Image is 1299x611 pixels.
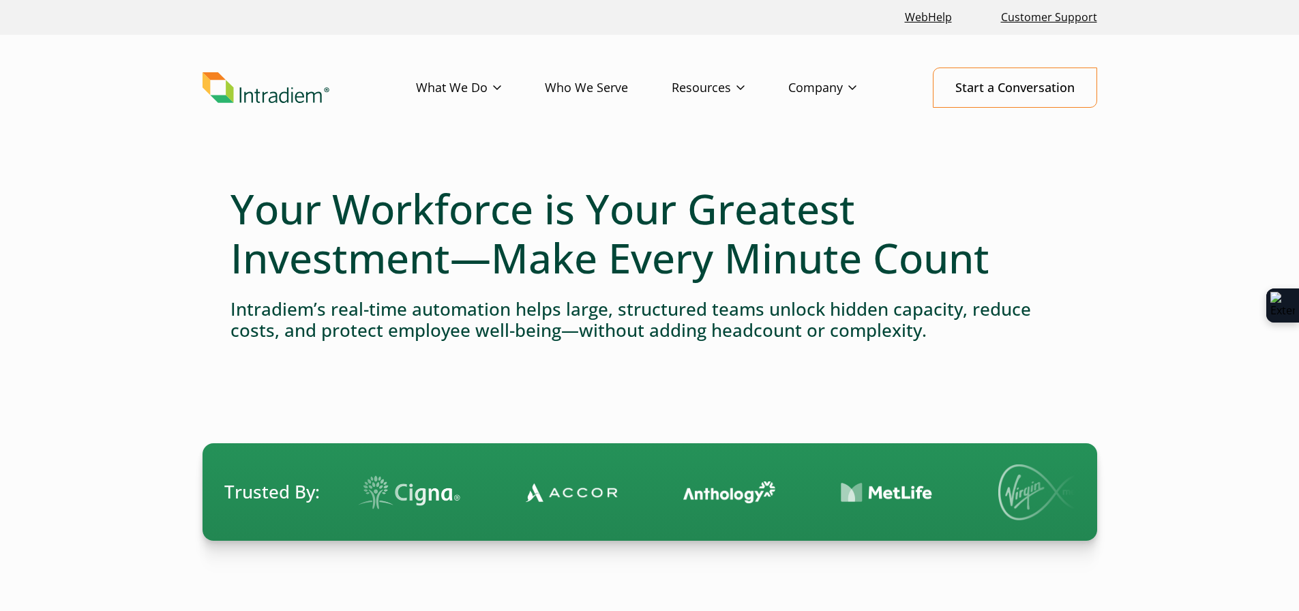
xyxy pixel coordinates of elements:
[230,299,1069,341] h4: Intradiem’s real-time automation helps large, structured teams unlock hidden capacity, reduce cos...
[545,68,672,108] a: Who We Serve
[416,68,545,108] a: What We Do
[996,3,1103,32] a: Customer Support
[230,184,1069,282] h1: Your Workforce is Your Greatest Investment—Make Every Minute Count
[672,68,788,108] a: Resources
[203,72,329,104] img: Intradiem
[839,482,931,503] img: Contact Center Automation MetLife Logo
[933,68,1097,108] a: Start a Conversation
[524,482,616,503] img: Contact Center Automation Accor Logo
[788,68,900,108] a: Company
[1270,292,1295,319] img: Extension Icon
[203,72,416,104] a: Link to homepage of Intradiem
[899,3,957,32] a: Link opens in a new window
[224,479,320,505] span: Trusted By:
[996,464,1092,520] img: Virgin Media logo.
